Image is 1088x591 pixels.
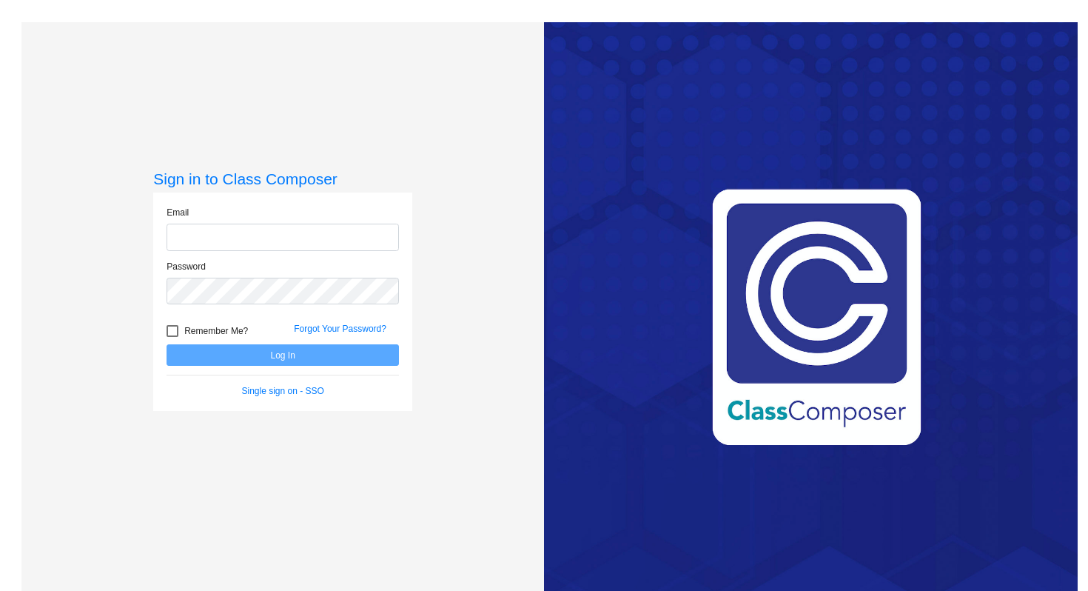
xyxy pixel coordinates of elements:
a: Forgot Your Password? [294,324,386,334]
label: Email [167,206,189,219]
span: Remember Me? [184,322,248,340]
button: Log In [167,344,399,366]
a: Single sign on - SSO [242,386,324,396]
label: Password [167,260,206,273]
h3: Sign in to Class Composer [153,170,412,188]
